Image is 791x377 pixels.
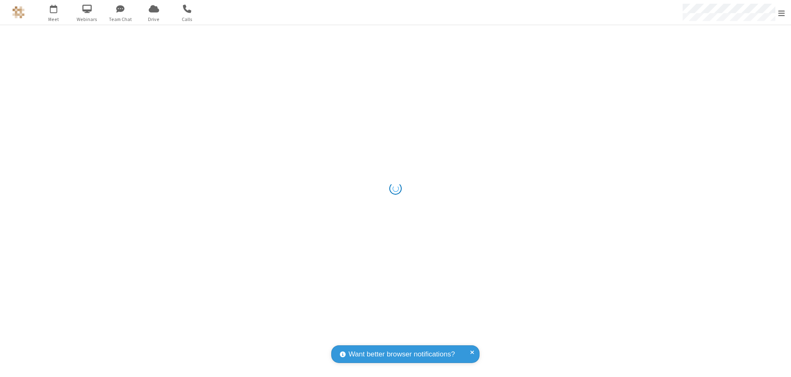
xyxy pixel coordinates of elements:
[38,16,69,23] span: Meet
[138,16,169,23] span: Drive
[12,6,25,19] img: QA Selenium DO NOT DELETE OR CHANGE
[172,16,203,23] span: Calls
[105,16,136,23] span: Team Chat
[72,16,103,23] span: Webinars
[349,349,455,360] span: Want better browser notifications?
